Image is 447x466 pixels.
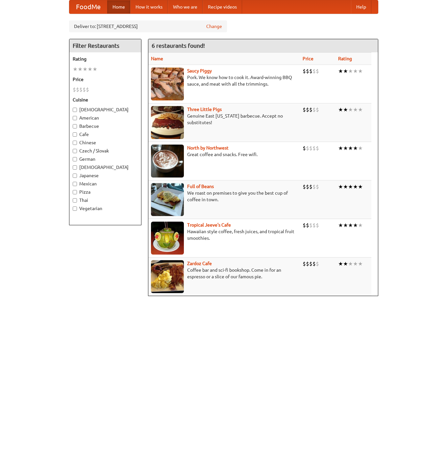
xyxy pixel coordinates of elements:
label: Cafe [73,131,138,138]
li: $ [303,260,306,267]
li: $ [79,86,83,93]
a: Who we are [168,0,203,14]
li: $ [306,183,309,190]
li: ★ [343,183,348,190]
li: $ [309,106,312,113]
li: $ [303,68,306,75]
li: ★ [358,145,363,152]
p: Pork. We know how to cook it. Award-winning BBQ sauce, and meat with all the trimmings. [151,74,298,87]
li: ★ [353,68,358,75]
li: ★ [87,66,92,73]
label: American [73,115,138,121]
a: Home [107,0,130,14]
h5: Cuisine [73,96,138,103]
label: Pizza [73,189,138,195]
input: Pizza [73,190,77,194]
li: ★ [358,222,363,229]
a: North by Northwest [187,145,229,151]
li: $ [312,183,316,190]
p: We roast on premises to give you the best cup of coffee in town. [151,190,298,203]
input: [DEMOGRAPHIC_DATA] [73,108,77,112]
li: $ [309,145,312,152]
li: $ [309,260,312,267]
a: Change [206,23,222,30]
h4: Filter Restaurants [69,39,141,52]
li: ★ [353,222,358,229]
a: FoodMe [69,0,107,14]
a: Rating [338,56,352,61]
li: ★ [353,145,358,152]
label: Chinese [73,139,138,146]
li: ★ [338,183,343,190]
li: ★ [358,183,363,190]
p: Great coffee and snacks. Free wifi. [151,151,298,158]
li: ★ [343,106,348,113]
li: ★ [92,66,97,73]
li: $ [316,68,319,75]
li: $ [306,106,309,113]
li: $ [306,222,309,229]
li: $ [306,68,309,75]
label: Mexican [73,180,138,187]
li: ★ [343,222,348,229]
li: ★ [348,68,353,75]
li: ★ [348,222,353,229]
li: ★ [78,66,83,73]
li: $ [316,183,319,190]
li: $ [76,86,79,93]
li: $ [316,106,319,113]
p: Genuine East [US_STATE] barbecue. Accept no substitutes! [151,113,298,126]
li: ★ [338,260,343,267]
li: $ [86,86,89,93]
div: Deliver to: [STREET_ADDRESS] [69,20,227,32]
li: ★ [358,68,363,75]
li: ★ [348,145,353,152]
a: Zardoz Cafe [187,261,212,266]
li: $ [316,222,319,229]
ng-pluralize: 6 restaurants found! [152,42,205,49]
li: $ [303,106,306,113]
label: Czech / Slovak [73,148,138,154]
li: ★ [338,145,343,152]
li: $ [309,222,312,229]
a: Name [151,56,163,61]
a: Help [351,0,371,14]
li: $ [306,145,309,152]
a: Price [303,56,313,61]
input: Japanese [73,174,77,178]
input: Vegetarian [73,206,77,211]
a: Three Little Pigs [187,107,222,112]
input: [DEMOGRAPHIC_DATA] [73,165,77,170]
input: Chinese [73,141,77,145]
a: Saucy Piggy [187,68,212,73]
p: Coffee bar and sci-fi bookshop. Come in for an espresso or a slice of our famous pie. [151,267,298,280]
li: $ [309,183,312,190]
li: ★ [343,145,348,152]
li: ★ [338,106,343,113]
label: [DEMOGRAPHIC_DATA] [73,164,138,171]
h5: Rating [73,56,138,62]
li: ★ [348,260,353,267]
input: Cafe [73,132,77,137]
li: $ [312,106,316,113]
li: ★ [83,66,87,73]
li: $ [306,260,309,267]
li: $ [309,68,312,75]
li: ★ [358,106,363,113]
li: ★ [353,260,358,267]
img: saucy.jpg [151,68,184,100]
li: $ [73,86,76,93]
li: $ [312,68,316,75]
a: Tropical Jeeve's Cafe [187,222,231,228]
label: Thai [73,197,138,204]
li: $ [312,145,316,152]
li: ★ [353,183,358,190]
label: Japanese [73,172,138,179]
li: $ [316,260,319,267]
img: littlepigs.jpg [151,106,184,139]
li: ★ [343,68,348,75]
